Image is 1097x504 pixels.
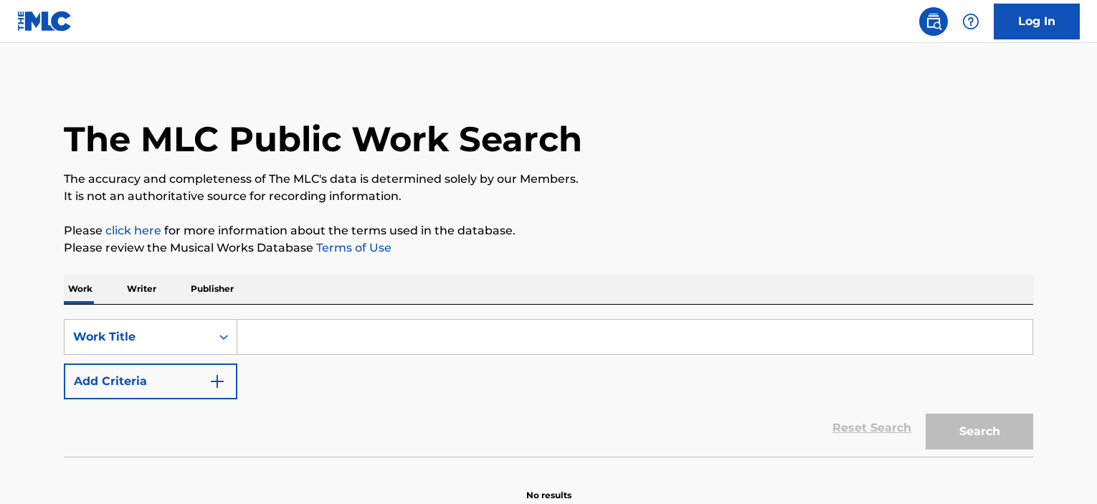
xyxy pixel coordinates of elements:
[962,13,979,30] img: help
[64,239,1033,257] p: Please review the Musical Works Database
[64,222,1033,239] p: Please for more information about the terms used in the database.
[1025,435,1097,504] iframe: Chat Widget
[123,274,161,304] p: Writer
[919,7,948,36] a: Public Search
[64,171,1033,188] p: The accuracy and completeness of The MLC's data is determined solely by our Members.
[64,319,1033,457] form: Search Form
[64,363,237,399] button: Add Criteria
[313,241,391,255] a: Terms of Use
[64,118,582,161] h1: The MLC Public Work Search
[956,7,985,36] div: Help
[925,13,942,30] img: search
[105,224,161,237] a: click here
[186,274,238,304] p: Publisher
[17,11,72,32] img: MLC Logo
[994,4,1080,39] a: Log In
[209,373,226,390] img: 9d2ae6d4665cec9f34b9.svg
[64,188,1033,205] p: It is not an authoritative source for recording information.
[526,472,571,502] p: No results
[64,274,97,304] p: Work
[73,328,202,346] div: Work Title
